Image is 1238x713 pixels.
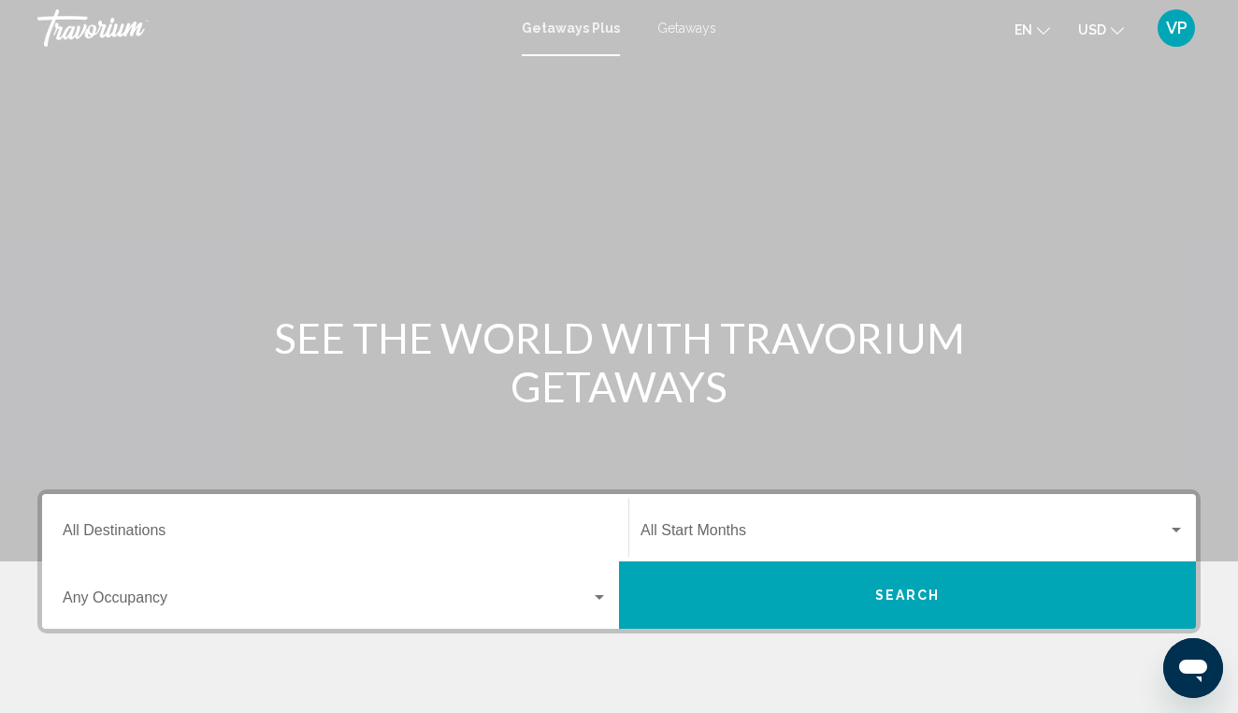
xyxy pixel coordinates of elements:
button: Change currency [1078,16,1124,43]
button: User Menu [1152,8,1201,48]
a: Getaways Plus [522,21,620,36]
button: Search [619,561,1196,629]
div: Search widget [42,494,1196,629]
h1: SEE THE WORLD WITH TRAVORIUM GETAWAYS [268,313,970,411]
iframe: Button to launch messaging window [1163,638,1223,698]
span: USD [1078,22,1106,37]
a: Getaways [657,21,716,36]
button: Change language [1015,16,1050,43]
a: Travorium [37,9,503,47]
span: en [1015,22,1032,37]
span: VP [1166,19,1188,37]
span: Search [875,589,941,604]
